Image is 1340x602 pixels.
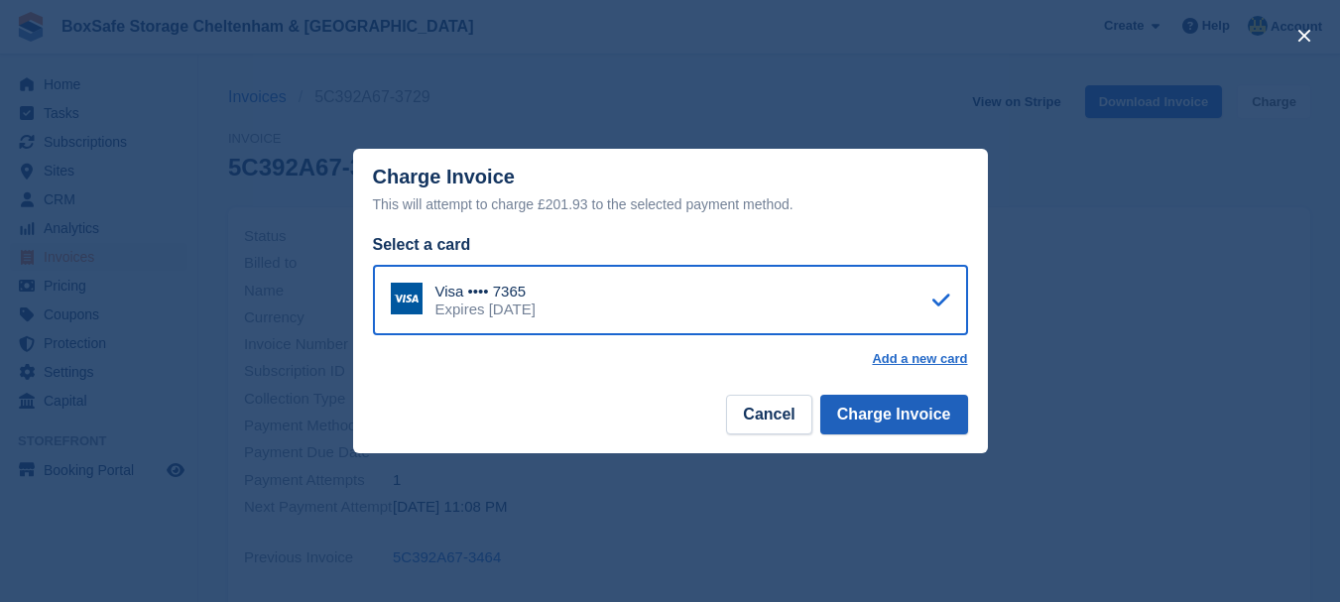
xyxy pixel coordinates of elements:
[373,166,968,216] div: Charge Invoice
[1288,20,1320,52] button: close
[435,301,536,318] div: Expires [DATE]
[435,283,536,301] div: Visa •••• 7365
[373,233,968,257] div: Select a card
[373,192,968,216] div: This will attempt to charge £201.93 to the selected payment method.
[391,283,423,314] img: Visa Logo
[820,395,968,434] button: Charge Invoice
[872,351,967,367] a: Add a new card
[726,395,811,434] button: Cancel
